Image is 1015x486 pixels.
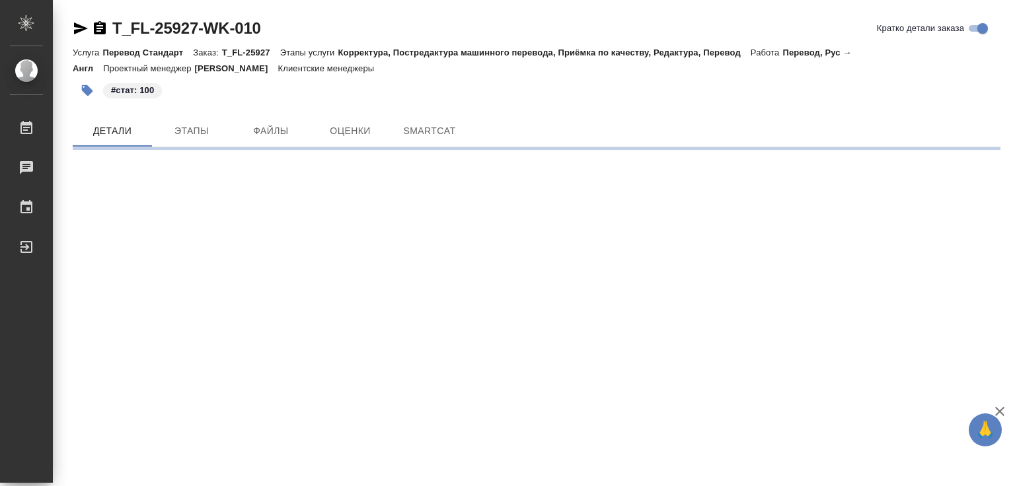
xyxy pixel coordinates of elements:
[112,19,261,37] a: T_FL-25927-WK-010
[73,20,89,36] button: Скопировать ссылку для ЯМессенджера
[102,48,193,57] p: Перевод Стандарт
[195,63,278,73] p: [PERSON_NAME]
[102,84,163,95] span: стат: 100
[751,48,783,57] p: Работа
[398,123,461,139] span: SmartCat
[73,48,102,57] p: Услуга
[280,48,338,57] p: Этапы услуги
[160,123,223,139] span: Этапы
[222,48,280,57] p: T_FL-25927
[338,48,750,57] p: Корректура, Постредактура машинного перевода, Приёмка по качеству, Редактура, Перевод
[319,123,382,139] span: Оценки
[73,76,102,105] button: Добавить тэг
[103,63,194,73] p: Проектный менеджер
[92,20,108,36] button: Скопировать ссылку
[239,123,303,139] span: Файлы
[969,413,1002,446] button: 🙏
[193,48,221,57] p: Заказ:
[877,22,964,35] span: Кратко детали заказа
[974,416,996,444] span: 🙏
[278,63,378,73] p: Клиентские менеджеры
[111,84,154,97] p: #стат: 100
[81,123,144,139] span: Детали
